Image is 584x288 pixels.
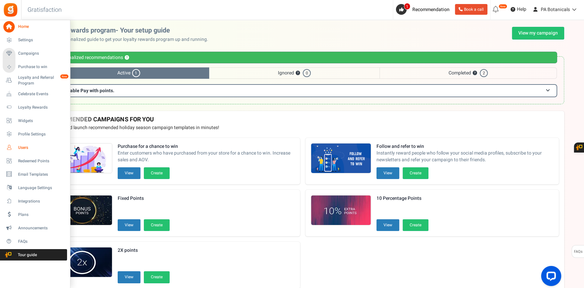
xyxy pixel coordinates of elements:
a: 1 Recommendation [396,4,452,15]
a: Settings [3,35,67,46]
h2: Loyalty rewards program- Your setup guide [41,27,214,34]
a: Help [508,4,529,15]
span: Tour guide [3,252,50,258]
span: Enable Pay with points. [65,87,114,94]
span: Plans [18,212,65,218]
span: Completed [379,67,557,79]
span: FAQs [574,245,583,258]
span: 0 [303,69,311,77]
span: Settings [18,37,65,43]
span: Loyalty and Referral Program [18,75,67,86]
button: ? [296,71,300,75]
span: Users [18,145,65,151]
span: Help [515,6,526,13]
span: Home [18,24,65,30]
button: Create [403,167,428,179]
a: Celebrate Events [3,88,67,100]
img: Gratisfaction [3,2,18,17]
span: Redeemed Points [18,158,65,164]
h4: RECOMMENDED CAMPAIGNS FOR YOU [47,116,559,123]
a: Widgets [3,115,67,126]
a: Book a call [455,4,487,15]
span: Campaigns [18,51,65,56]
span: Ignored [209,67,379,79]
button: Create [144,271,170,283]
strong: 10 Percentage Points [376,195,428,202]
span: Email Templates [18,172,65,177]
span: Announcements [18,225,65,231]
a: Campaigns [3,48,67,59]
a: Home [3,21,67,33]
img: Recommended Campaigns [311,143,371,174]
span: PA Botanicals [541,6,570,13]
img: Recommended Campaigns [52,247,112,278]
img: Recommended Campaigns [52,143,112,174]
img: Recommended Campaigns [52,195,112,226]
a: View my campaign [512,27,564,40]
em: New [60,74,69,79]
button: View [118,271,140,283]
p: Use this personalized guide to get your loyalty rewards program up and running. [41,36,214,43]
a: Profile Settings [3,128,67,140]
p: Preview and launch recommended holiday season campaign templates in minutes! [47,124,559,131]
a: Announcements [3,222,67,234]
em: New [499,4,507,9]
strong: 2X points [118,247,170,254]
strong: Fixed Points [118,195,170,202]
span: Profile Settings [18,131,65,137]
button: View [118,219,140,231]
a: Redeemed Points [3,155,67,167]
span: Widgets [18,118,65,124]
span: 1 [404,3,410,10]
span: 2 [480,69,488,77]
button: View [376,219,399,231]
span: Celebrate Events [18,91,65,97]
a: Language Settings [3,182,67,193]
span: FAQs [18,239,65,244]
button: View [118,167,140,179]
span: Enter customers who have purchased from your store for a chance to win. Increase sales and AOV. [118,150,295,163]
strong: Purchase for a chance to win [118,143,295,150]
a: Loyalty Rewards [3,102,67,113]
button: ? [125,56,129,60]
span: Recommendation [412,6,450,13]
button: ? [473,71,477,75]
button: View [376,167,399,179]
button: Create [144,167,170,179]
span: 1 [132,69,140,77]
span: Loyalty Rewards [18,105,65,110]
span: Purchase to win [18,64,65,70]
a: Email Templates [3,169,67,180]
a: Integrations [3,195,67,207]
span: Integrations [18,198,65,204]
button: Create [144,219,170,231]
a: Purchase to win [3,61,67,73]
strong: Follow and refer to win [376,143,553,150]
button: Create [403,219,428,231]
h3: Gratisfaction [20,3,69,17]
span: Instantly reward people who follow your social media profiles, subscribe to your newsletters and ... [376,150,553,163]
a: Plans [3,209,67,220]
a: FAQs [3,236,67,247]
img: Recommended Campaigns [311,195,371,226]
a: Users [3,142,67,153]
div: Personalized recommendations [48,52,557,63]
span: Active [48,67,209,79]
span: Language Settings [18,185,65,191]
a: Loyalty and Referral Program New [3,75,67,86]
